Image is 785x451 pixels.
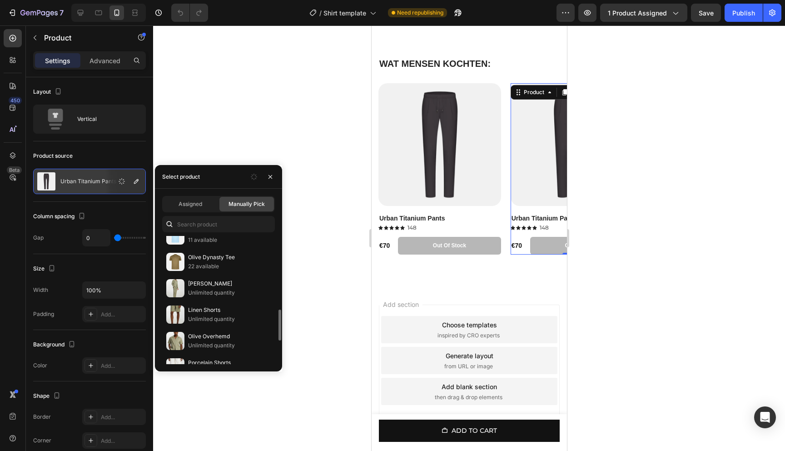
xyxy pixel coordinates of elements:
[101,413,144,421] div: Add...
[101,311,144,319] div: Add...
[162,216,275,232] input: Search in Settings & Advanced
[732,8,755,18] div: Publish
[70,356,125,366] div: Add blank section
[33,310,54,318] div: Padding
[188,262,271,271] p: 22 available
[101,437,144,445] div: Add...
[188,341,271,350] p: Unlimited quantity
[60,7,64,18] p: 7
[33,210,87,223] div: Column spacing
[83,230,110,246] input: Auto
[33,339,77,351] div: Background
[33,86,64,98] div: Layout
[372,25,567,451] iframe: Design area
[397,9,443,17] span: Need republishing
[9,97,22,104] div: 450
[166,358,184,376] img: collections
[188,332,271,341] p: Olive Overhemd
[166,279,184,297] img: collections
[139,58,262,180] a: Urban Titanium Pants
[691,4,721,22] button: Save
[33,436,51,445] div: Corner
[101,362,144,370] div: Add...
[73,337,121,345] span: from URL or image
[83,282,145,298] input: Auto
[179,200,202,208] span: Assigned
[171,4,208,22] div: Undo/Redo
[139,215,151,225] div: €70
[193,217,226,224] div: Out of stock
[150,63,174,71] div: Product
[44,32,121,43] p: Product
[608,8,667,18] span: 1 product assigned
[600,4,687,22] button: 1 product assigned
[37,172,55,190] img: product feature img
[33,263,57,275] div: Size
[754,406,776,428] div: Open Intercom Messenger
[33,286,48,294] div: Width
[45,56,70,65] p: Settings
[33,390,62,402] div: Shape
[4,4,68,22] button: 7
[8,274,51,284] span: Add section
[74,326,122,335] div: Generate layout
[188,358,271,367] p: Porcelain Shorts
[229,200,265,208] span: Manually Pick
[33,413,51,421] div: Border
[77,109,133,130] div: Vertical
[162,173,200,181] div: Select product
[188,279,271,288] p: [PERSON_NAME]
[319,8,322,18] span: /
[188,315,271,324] p: Unlimited quantity
[89,56,120,65] p: Advanced
[33,234,44,242] div: Gap
[70,295,125,304] div: Choose templates
[323,8,366,18] span: Shirt template
[188,236,271,245] p: 11 available
[166,253,184,271] img: collections
[699,9,714,17] span: Save
[33,152,73,160] div: Product source
[7,166,22,174] div: Beta
[159,211,261,230] button: Out of stock
[33,361,47,370] div: Color
[63,368,131,376] span: then drag & drop elements
[139,188,262,198] h1: Urban Titanium Pants
[725,4,763,22] button: Publish
[166,332,184,350] img: collections
[168,199,177,206] p: 148
[188,306,271,315] p: Linen Shorts
[188,288,271,297] p: Unlimited quantity
[60,178,116,185] p: Urban Titanium Pants
[188,253,271,262] p: Olive Dynasty Tee
[166,306,184,324] img: collections
[66,306,128,314] span: inspired by CRO experts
